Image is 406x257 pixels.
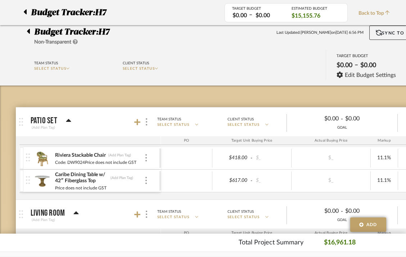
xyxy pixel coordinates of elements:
div: Riviera Stackable Chair [55,152,106,159]
img: 3dots-v.svg [146,118,147,125]
div: Caribe Dining Table w/ 42″ Fiberglass Top [55,171,108,184]
img: grip.svg [19,118,23,126]
span: - [341,207,343,216]
div: Code: DW9024Price does not include GST [55,159,137,166]
div: $0.00 [293,206,341,217]
div: Markup [371,229,398,237]
div: Team Status [34,60,58,66]
p: $16,961.18 [324,238,356,248]
div: (Add Plan Tag) [31,217,56,223]
span: - [249,155,254,162]
span: SELECT STATUS [34,67,67,70]
div: Client Status [227,208,254,215]
div: Client Status [227,116,254,123]
span: Back to Top [358,10,393,17]
img: f596d683-f113-49f5-b4e7-2f1b618f322b_50x50.jpg [33,172,51,189]
span: Non-Transparent [34,40,71,45]
span: SELECT STATUS [227,215,260,220]
div: $0.00 [343,113,391,124]
div: Target Unit Buying Price [212,229,292,237]
div: TARGET BUDGET [232,6,281,11]
div: $617.00 [215,175,250,186]
img: vertical-grip.svg [26,176,30,184]
span: SELECT STATUS [123,67,155,70]
div: Actual Buying Price [292,229,371,237]
p: H7 [95,6,110,19]
div: $418.00 [215,153,250,163]
div: $0.00 [334,59,355,72]
div: Client Status [123,60,149,66]
div: $0.00 [230,12,249,20]
div: $0.00 [253,12,272,20]
span: - [341,115,343,123]
div: 11.1% [373,153,396,163]
span: - [249,177,254,184]
div: Price does not include GST [55,184,107,192]
p: Total Project Summary [239,238,303,248]
div: (Add Plan Tag) [110,175,134,180]
div: PO [161,229,212,237]
div: 11.1% [373,175,396,186]
div: ESTIMATED BUDGET [292,6,340,11]
div: (Add Plan Tag) [31,124,56,131]
div: $0.00 [293,113,341,124]
span: Add [366,221,377,228]
span: Budget Tracker: [34,28,98,36]
span: SELECT STATUS [227,122,260,128]
span: $15,155.76 [292,12,320,20]
span: H7 [98,28,109,36]
img: 3dots-v.svg [145,154,147,161]
div: $_ [311,153,351,163]
img: vertical-grip.svg [26,153,30,161]
div: $0.00 [358,59,378,72]
p: Living Room [31,209,65,217]
p: Patio Set [31,116,57,125]
div: Actual Buying Price [292,136,371,145]
span: Budget Tracker: [31,6,95,19]
div: $0.00 [343,206,391,217]
span: SELECT STATUS [157,215,190,220]
span: Last Updated: [276,30,301,36]
div: GOAL [287,125,397,130]
span: [DATE] 6:56 PM [335,30,364,36]
button: Add [350,217,386,232]
img: 70490a81-4b04-444a-a15c-9af622bccd61_50x50.jpg [33,150,51,167]
span: on [331,30,335,36]
span: SELECT STATUS [157,122,190,128]
div: $_ [254,153,289,163]
div: TARGET BUDGET [337,54,396,58]
div: Team Status [157,208,181,215]
div: Target Unit Buying Price [212,136,292,145]
div: (Add Plan Tag) [108,153,131,158]
div: Markup [371,136,398,145]
span: – [355,61,358,72]
span: Edit Budget Settings [345,72,396,78]
span: [PERSON_NAME] [301,30,331,36]
div: $_ [311,175,351,186]
div: PO [161,136,212,145]
div: $_ [254,175,289,186]
span: – [249,11,252,20]
div: GOAL [287,217,397,223]
img: 3dots-v.svg [145,177,147,184]
img: 3dots-v.svg [146,211,147,218]
img: grip.svg [19,210,23,218]
div: Team Status [157,116,181,123]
